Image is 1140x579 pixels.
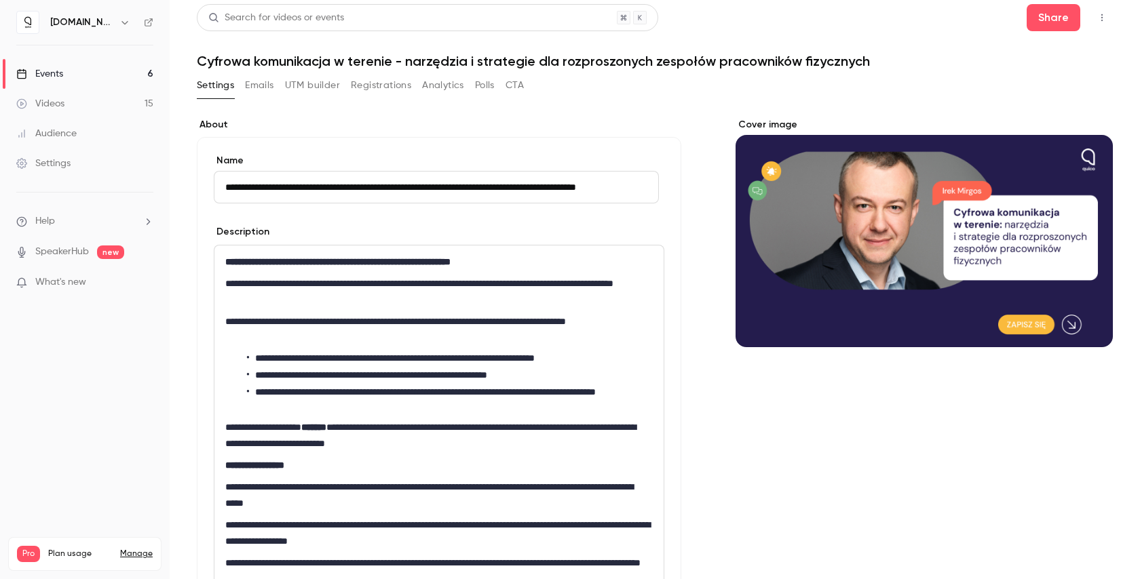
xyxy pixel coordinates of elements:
[48,548,112,559] span: Plan usage
[16,127,77,140] div: Audience
[16,214,153,228] li: help-dropdown-opener
[245,75,273,96] button: Emails
[1027,4,1080,31] button: Share
[16,97,64,111] div: Videos
[35,275,86,289] span: What's new
[50,16,114,29] h6: [DOMAIN_NAME]
[16,157,71,170] div: Settings
[35,214,55,228] span: Help
[214,225,269,239] label: Description
[736,118,1113,132] label: Cover image
[422,75,464,96] button: Analytics
[97,245,124,259] span: new
[16,67,63,81] div: Events
[137,277,153,289] iframe: Noticeable Trigger
[197,75,234,96] button: Settings
[285,75,340,96] button: UTM builder
[208,11,344,25] div: Search for videos or events
[35,245,89,259] a: SpeakerHub
[506,75,524,96] button: CTA
[197,53,1113,69] h1: Cyfrowa komunikacja w terenie - narzędzia i strategie dla rozproszonych zespołów pracowników fizy...
[351,75,411,96] button: Registrations
[736,118,1113,347] section: Cover image
[120,548,153,559] a: Manage
[197,118,681,132] label: About
[17,546,40,562] span: Pro
[17,12,39,33] img: quico.io
[475,75,495,96] button: Polls
[214,154,664,167] label: Name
